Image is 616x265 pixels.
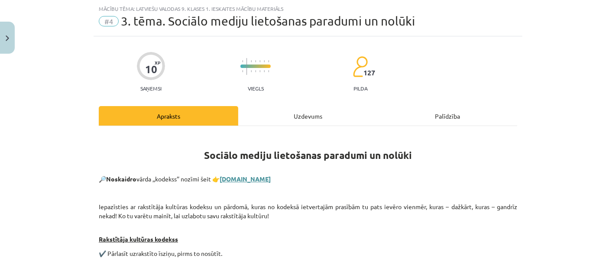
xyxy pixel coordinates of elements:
[238,106,378,126] div: Uzdevums
[242,60,243,62] img: icon-short-line-57e1e144782c952c97e751825c79c345078a6d821885a25fce030b3d8c18986b.svg
[363,69,375,77] span: 127
[99,106,238,126] div: Apraksts
[145,63,157,75] div: 10
[137,85,165,91] p: Saņemsi
[255,60,256,62] img: icon-short-line-57e1e144782c952c97e751825c79c345078a6d821885a25fce030b3d8c18986b.svg
[353,56,368,78] img: students-c634bb4e5e11cddfef0936a35e636f08e4e9abd3cc4e673bd6f9a4125e45ecb1.svg
[259,60,260,62] img: icon-short-line-57e1e144782c952c97e751825c79c345078a6d821885a25fce030b3d8c18986b.svg
[99,175,517,183] p: 🔎 vārda ,,kodekss’’ nozīmi šeit 👉
[121,14,415,28] span: 3. tēma. Sociālo mediju lietošanas paradumi un nolūki
[248,85,264,91] p: Viegls
[242,70,243,72] img: icon-short-line-57e1e144782c952c97e751825c79c345078a6d821885a25fce030b3d8c18986b.svg
[106,175,136,183] strong: Noskaidro
[255,70,256,72] img: icon-short-line-57e1e144782c952c97e751825c79c345078a6d821885a25fce030b3d8c18986b.svg
[220,175,271,183] a: [DOMAIN_NAME]
[264,70,265,72] img: icon-short-line-57e1e144782c952c97e751825c79c345078a6d821885a25fce030b3d8c18986b.svg
[378,106,517,126] div: Palīdzība
[204,149,412,162] strong: Sociālo mediju lietošanas paradumi un nolūki
[155,60,160,65] span: XP
[353,85,367,91] p: pilda
[259,70,260,72] img: icon-short-line-57e1e144782c952c97e751825c79c345078a6d821885a25fce030b3d8c18986b.svg
[6,36,9,41] img: icon-close-lesson-0947bae3869378f0d4975bcd49f059093ad1ed9edebbc8119c70593378902aed.svg
[99,202,517,220] p: Iepazīsties ar rakstītāja kultūras kodeksu un pārdomā, kuras no kodeksā ietvertajām prasībām tu p...
[99,6,517,12] div: Mācību tēma: Latviešu valodas 9. klases 1. ieskaites mācību materiāls
[268,70,269,72] img: icon-short-line-57e1e144782c952c97e751825c79c345078a6d821885a25fce030b3d8c18986b.svg
[99,16,119,26] span: #4
[268,60,269,62] img: icon-short-line-57e1e144782c952c97e751825c79c345078a6d821885a25fce030b3d8c18986b.svg
[246,58,247,75] img: icon-long-line-d9ea69661e0d244f92f715978eff75569469978d946b2353a9bb055b3ed8787d.svg
[99,235,178,243] u: Rakstītāja kultūras kodekss
[251,60,252,62] img: icon-short-line-57e1e144782c952c97e751825c79c345078a6d821885a25fce030b3d8c18986b.svg
[251,70,252,72] img: icon-short-line-57e1e144782c952c97e751825c79c345078a6d821885a25fce030b3d8c18986b.svg
[264,60,265,62] img: icon-short-line-57e1e144782c952c97e751825c79c345078a6d821885a25fce030b3d8c18986b.svg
